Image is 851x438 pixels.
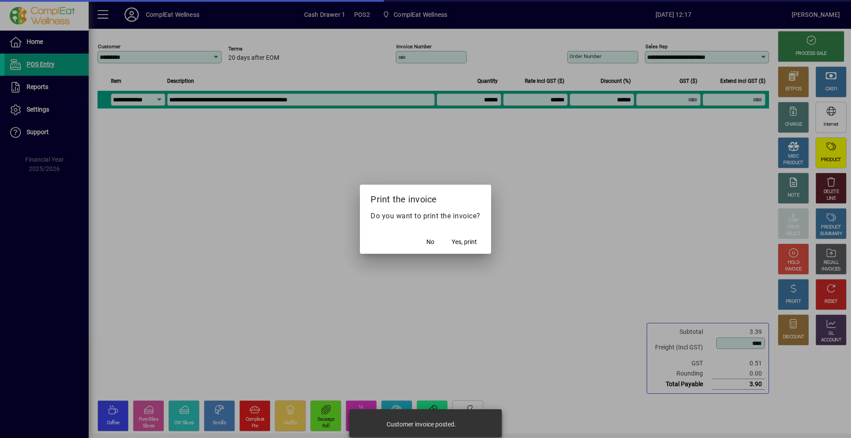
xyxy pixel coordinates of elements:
[371,211,480,221] p: Do you want to print the invoice?
[360,185,491,210] h2: Print the invoice
[426,237,434,247] span: No
[452,237,477,247] span: Yes, print
[386,420,456,429] div: Customer invoice posted.
[416,234,445,250] button: No
[448,234,480,250] button: Yes, print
